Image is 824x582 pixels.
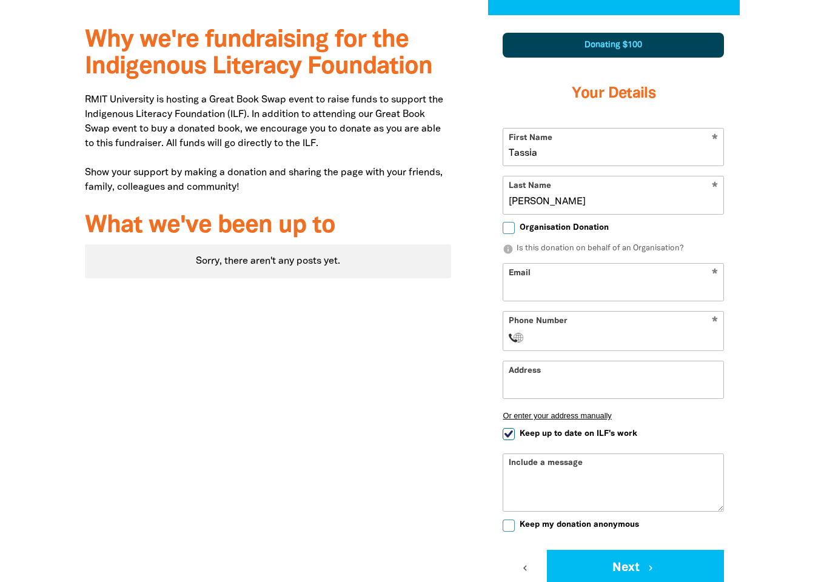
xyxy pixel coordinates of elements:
[503,33,724,58] div: Donating $100
[85,29,432,78] span: Why we're fundraising for the Indigenous Literacy Foundation
[85,93,452,195] p: RMIT University is hosting a Great Book Swap event to raise funds to support the Indigenous Liter...
[503,70,724,118] h3: Your Details
[503,222,515,234] input: Organisation Donation
[712,316,718,328] i: Required
[85,244,452,278] div: Paginated content
[520,563,531,574] i: chevron_left
[503,428,515,440] input: Keep up to date on ILF's work
[503,244,514,255] i: info
[85,213,452,239] h3: What we've been up to
[520,428,637,440] span: Keep up to date on ILF's work
[520,519,639,530] span: Keep my donation anonymous
[503,411,724,420] button: Or enter your address manually
[645,563,656,574] i: chevron_right
[520,222,609,233] span: Organisation Donation
[503,520,515,532] input: Keep my donation anonymous
[85,244,452,278] div: Sorry, there aren't any posts yet.
[503,243,724,255] p: Is this donation on behalf of an Organisation?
